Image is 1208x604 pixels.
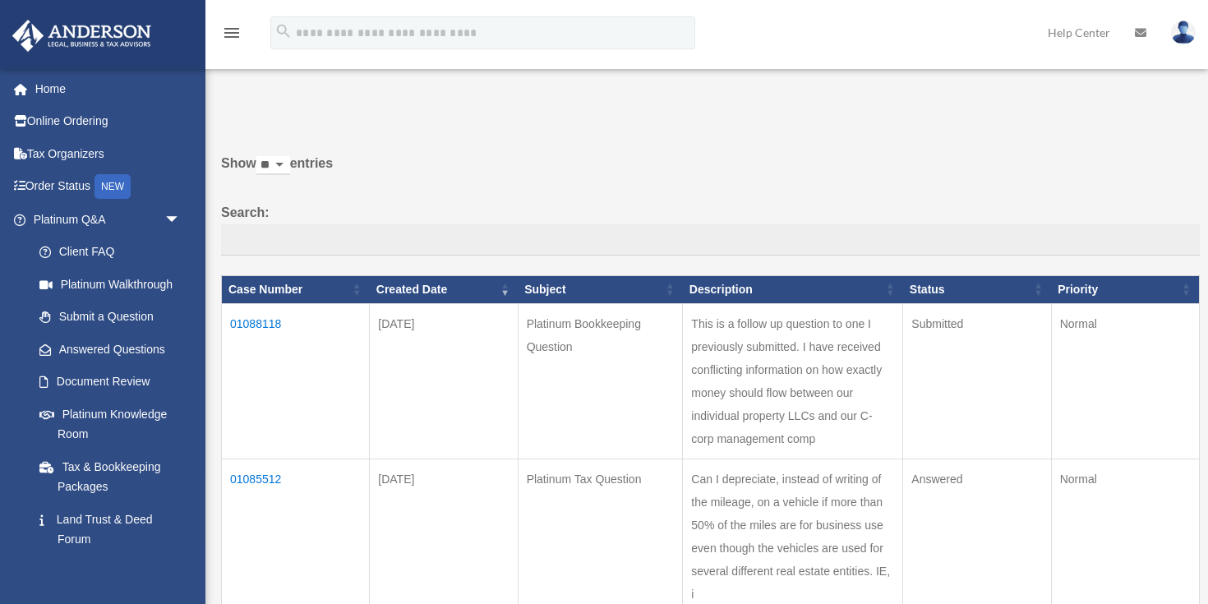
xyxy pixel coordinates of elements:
a: Submit a Question [23,301,197,334]
th: Created Date: activate to sort column ascending [370,275,518,303]
a: Order StatusNEW [12,170,205,204]
th: Priority: activate to sort column ascending [1051,275,1199,303]
td: Platinum Bookkeeping Question [518,303,683,459]
th: Description: activate to sort column ascending [683,275,903,303]
a: Platinum Q&Aarrow_drop_down [12,203,197,236]
th: Subject: activate to sort column ascending [518,275,683,303]
a: Home [12,72,205,105]
td: Normal [1051,303,1199,459]
span: arrow_drop_down [164,203,197,237]
td: This is a follow up question to one I previously submitted. I have received conflicting informati... [683,303,903,459]
div: NEW [95,174,131,199]
i: search [274,22,293,40]
input: Search: [221,224,1200,256]
a: Client FAQ [23,236,197,269]
th: Case Number: activate to sort column ascending [222,275,370,303]
a: menu [222,29,242,43]
img: User Pic [1171,21,1196,44]
a: Tax Organizers [12,137,205,170]
a: Answered Questions [23,333,189,366]
a: Platinum Knowledge Room [23,398,197,450]
td: 01088118 [222,303,370,459]
i: menu [222,23,242,43]
a: Land Trust & Deed Forum [23,503,197,556]
label: Search: [221,201,1200,256]
img: Anderson Advisors Platinum Portal [7,20,156,52]
a: Document Review [23,366,197,399]
th: Status: activate to sort column ascending [903,275,1051,303]
td: Submitted [903,303,1051,459]
label: Show entries [221,152,1200,191]
a: Tax & Bookkeeping Packages [23,450,197,503]
a: Platinum Walkthrough [23,268,197,301]
td: [DATE] [370,303,518,459]
a: Online Ordering [12,105,205,138]
select: Showentries [256,156,290,175]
